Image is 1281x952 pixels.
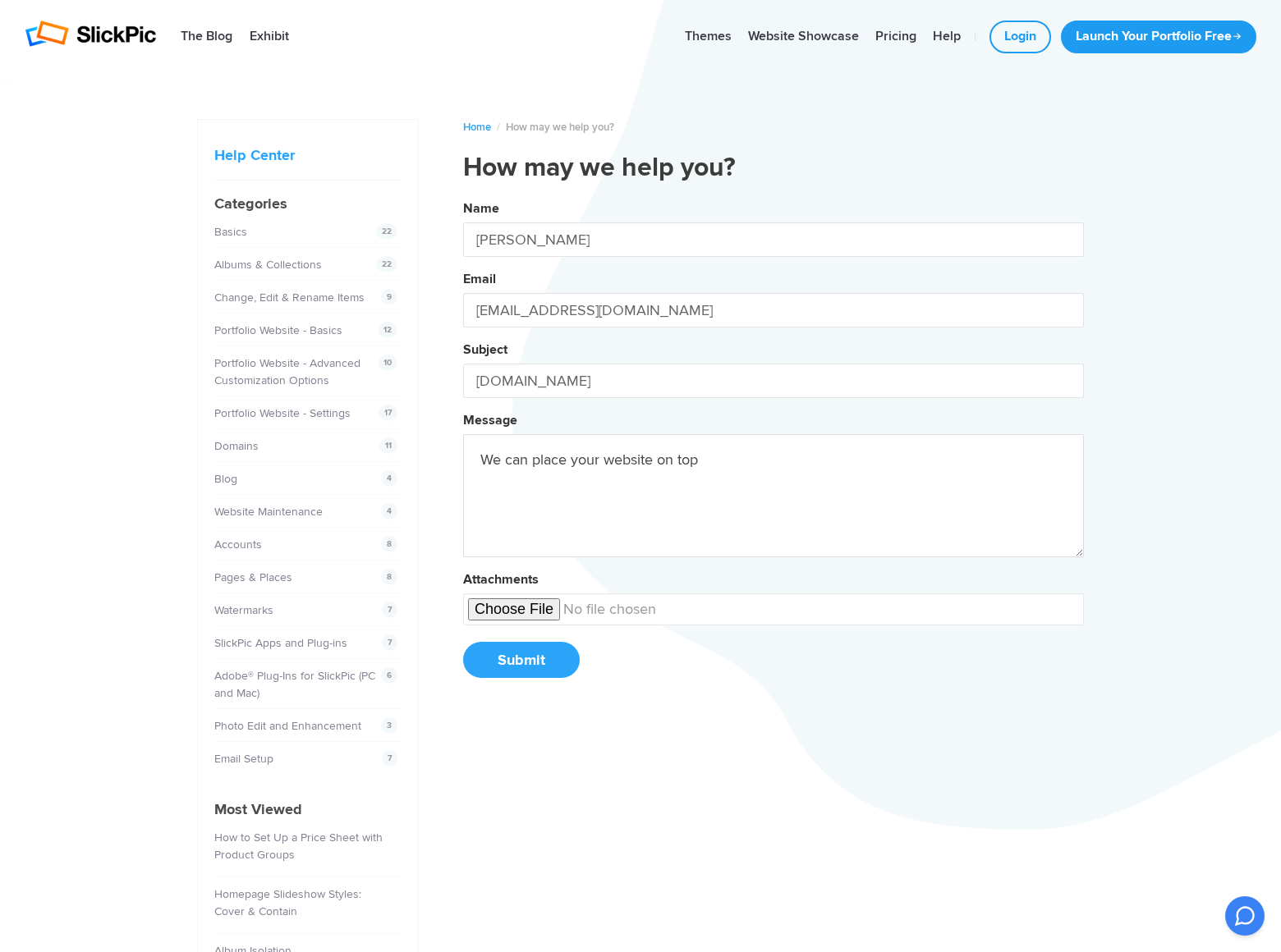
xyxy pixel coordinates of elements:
[381,503,397,519] span: 4
[381,470,397,487] span: 4
[214,472,237,486] a: Blog
[214,636,347,650] a: SlickPic Apps and Plug-ins
[463,642,580,678] button: Submit
[463,222,1084,257] input: Your Name
[214,669,375,700] a: Adobe® Plug-Ins for SlickPic (PC and Mac)
[376,223,397,240] span: 22
[382,602,397,618] span: 7
[214,603,273,617] a: Watermarks
[381,717,397,734] span: 3
[214,538,262,552] a: Accounts
[463,341,507,358] label: Subject
[463,571,539,588] label: Attachments
[382,634,397,651] span: 7
[497,121,500,134] span: /
[214,831,383,862] a: How to Set Up a Price Sheet with Product Groups
[379,405,397,421] span: 17
[378,322,397,338] span: 12
[382,750,397,767] span: 7
[214,719,361,733] a: Photo Edit and Enhancement
[214,356,360,387] a: Portfolio Website - Advanced Customization Options
[381,667,397,684] span: 6
[214,799,402,821] h4: Most Viewed
[381,289,397,305] span: 9
[463,121,491,134] a: Home
[214,258,322,272] a: Albums & Collections
[214,752,273,766] a: Email Setup
[379,437,397,454] span: 11
[378,355,397,371] span: 10
[214,887,361,918] a: Homepage Slideshow Styles: Cover & Contain
[214,193,402,215] h4: Categories
[376,256,397,272] span: 22
[463,293,1084,327] input: Your Email
[214,570,292,584] a: Pages & Places
[463,271,496,287] label: Email
[214,225,247,239] a: Basics
[214,505,323,519] a: Website Maintenance
[463,364,1084,398] input: Your Subject
[381,569,397,585] span: 8
[463,412,517,428] label: Message
[506,121,614,134] span: How may we help you?
[463,195,1084,695] button: NameEmailSubjectMessageAttachmentsSubmit
[214,439,259,453] a: Domains
[381,536,397,552] span: 8
[463,200,499,217] label: Name
[214,406,351,420] a: Portfolio Website - Settings
[463,593,1084,625] input: undefined
[214,323,342,337] a: Portfolio Website - Basics
[214,291,365,304] a: Change, Edit & Rename Items
[463,152,1084,185] h1: How may we help you?
[214,146,295,164] a: Help Center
